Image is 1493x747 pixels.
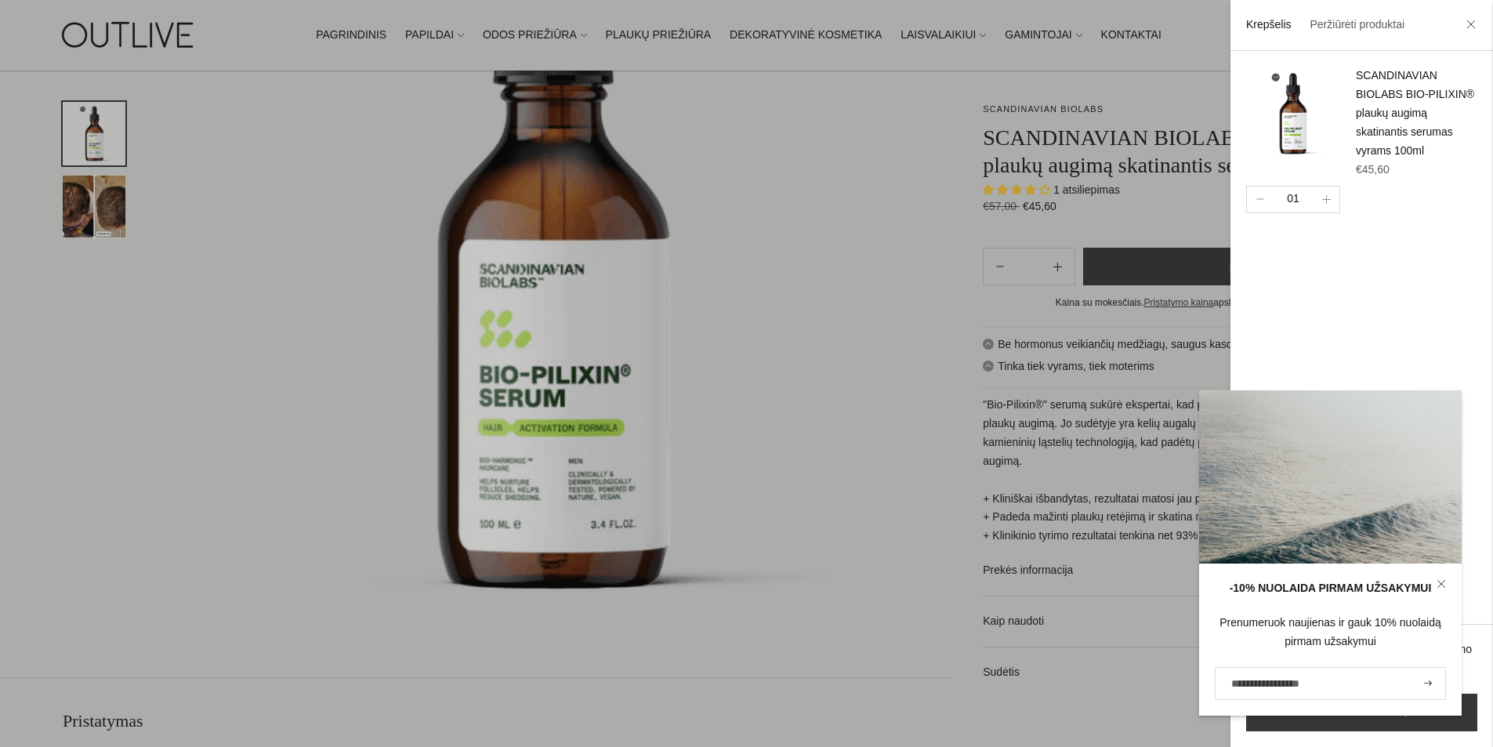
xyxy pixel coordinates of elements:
[1356,163,1390,176] span: €45,60
[1215,579,1446,598] div: -10% NUOLAIDA PIRMAM UŽSAKYMUI
[1246,18,1292,31] a: Krepšelis
[1246,67,1340,161] img: scandinavian-biolabs-bio-pilixin-serumas-outlive_1_1_1_200x.png
[1281,191,1306,208] div: 01
[1215,614,1446,651] div: Prenumeruok naujienas ir gauk 10% nuolaidą pirmam užsakymui
[1310,18,1404,31] a: Peržiūrėti produktai
[1356,69,1474,157] a: SCANDINAVIAN BIOLABS BIO-PILIXIN® plaukų augimą skatinantis serumas vyrams 100ml
[1246,643,1472,674] a: Pristatymo išlaidos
